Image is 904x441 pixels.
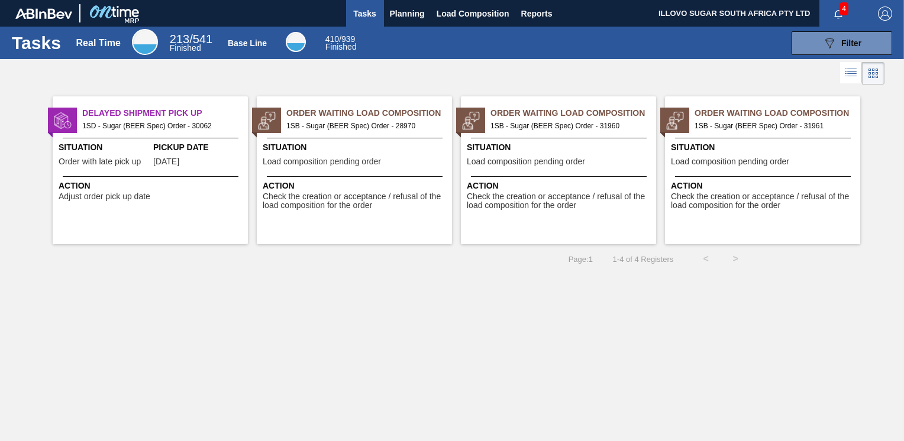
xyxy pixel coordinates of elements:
button: Notifications [819,5,857,22]
div: Real Time [132,29,158,55]
img: Logout [878,7,892,21]
img: status [462,112,480,129]
span: Load composition pending order [263,157,381,166]
span: Tasks [352,7,378,21]
img: TNhmsLtSVTkK8tSr43FrP2fwEKptu5GPRR3wAAAABJRU5ErkJggg== [15,8,72,19]
button: > [721,244,750,274]
span: 1 - 4 of 4 Registers [611,255,673,264]
span: / 939 [325,34,356,44]
span: Reports [521,7,553,21]
span: Order Waiting Load Composition [490,107,656,119]
span: 1SB - Sugar (BEER Spec) Order - 31960 [490,119,647,132]
span: Order Waiting Load Composition [695,107,860,119]
span: 1SB - Sugar (BEER Spec) Order - 31961 [695,119,851,132]
span: Order with late pick up [59,157,141,166]
span: 1SB - Sugar (BEER Spec) Order - 28970 [286,119,443,132]
span: Adjust order pick up date [59,192,150,201]
span: 213 [170,33,189,46]
img: status [54,112,72,129]
span: Planning [390,7,425,21]
span: Load composition pending order [467,157,585,166]
span: Check the creation or acceptance / refusal of the load composition for the order [467,192,653,210]
span: Page : 1 [569,255,593,264]
span: 07/25/2025 [153,157,179,166]
img: status [258,112,276,129]
span: Situation [671,141,857,154]
span: Situation [467,141,653,154]
h1: Tasks [12,36,61,50]
span: Action [467,180,653,192]
div: Base Line [286,32,306,52]
div: List Vision [840,62,862,85]
div: Base Line [325,35,357,51]
span: Filter [841,38,861,48]
span: / 541 [170,33,212,46]
span: Action [671,180,857,192]
span: Situation [263,141,449,154]
button: < [691,244,721,274]
button: Filter [792,31,892,55]
span: 1SD - Sugar (BEER Spec) Order - 30062 [82,119,238,132]
div: Real Time [170,34,212,52]
span: Load Composition [437,7,509,21]
span: Order Waiting Load Composition [286,107,452,119]
span: 410 [325,34,339,44]
span: Load composition pending order [671,157,789,166]
span: Check the creation or acceptance / refusal of the load composition for the order [263,192,449,210]
span: Action [263,180,449,192]
span: Delayed Shipment Pick Up [82,107,248,119]
div: Real Time [76,38,121,48]
div: Card Vision [862,62,884,85]
div: Base Line [228,38,267,48]
img: status [666,112,684,129]
span: Pickup Date [153,141,245,154]
span: Finished [325,42,357,51]
span: Check the creation or acceptance / refusal of the load composition for the order [671,192,857,210]
span: 4 [840,2,848,15]
span: Finished [170,43,201,53]
span: Action [59,180,245,192]
span: Situation [59,141,150,154]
